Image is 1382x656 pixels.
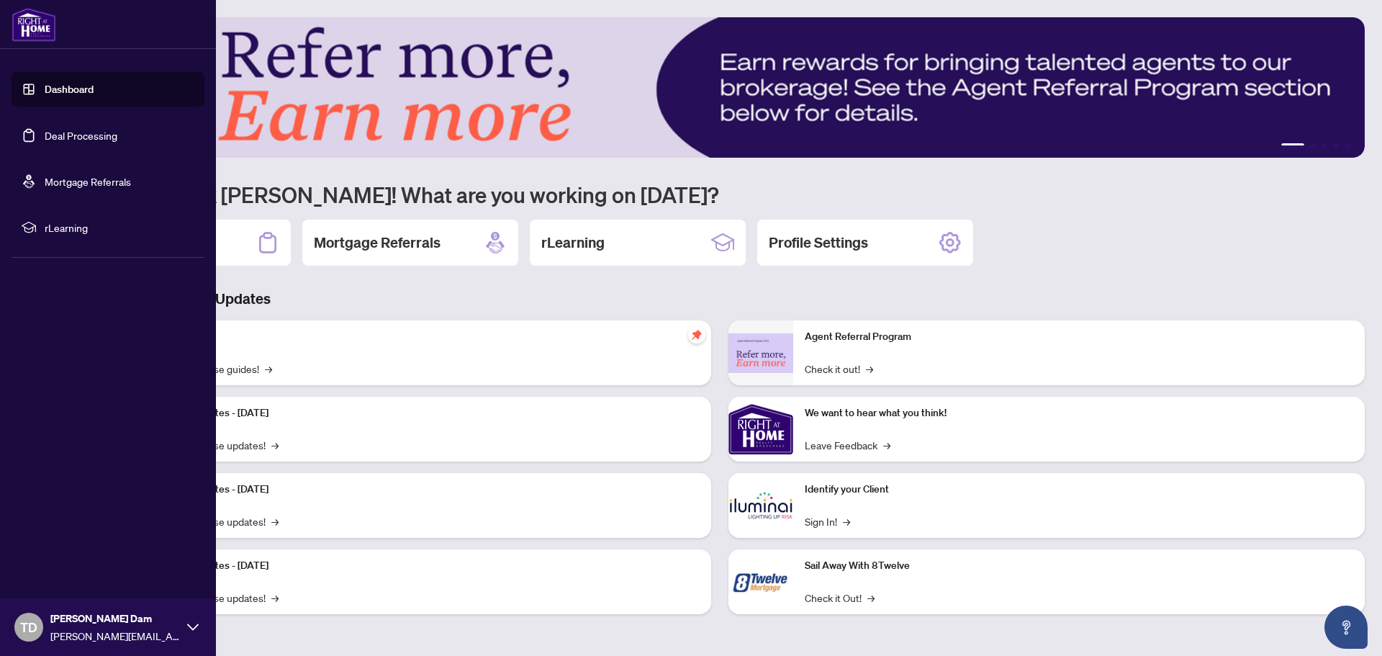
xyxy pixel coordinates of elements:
a: Check it Out!→ [805,590,875,606]
button: 4 [1333,143,1339,149]
p: Platform Updates - [DATE] [151,482,700,498]
button: Open asap [1324,606,1368,649]
img: Slide 0 [75,17,1365,158]
img: logo [12,7,56,42]
a: Deal Processing [45,129,117,142]
p: We want to hear what you think! [805,405,1353,421]
h1: Welcome back [PERSON_NAME]! What are you working on [DATE]? [75,181,1365,208]
img: Agent Referral Program [728,333,793,373]
span: pushpin [688,326,705,343]
span: → [843,513,850,529]
a: Check it out!→ [805,361,873,377]
button: 1 [1281,143,1304,149]
img: Identify your Client [728,473,793,538]
h3: Brokerage & Industry Updates [75,289,1365,309]
span: → [866,361,873,377]
span: → [883,437,890,453]
button: 3 [1322,143,1327,149]
span: → [867,590,875,606]
span: → [271,437,279,453]
button: 5 [1345,143,1350,149]
h2: Mortgage Referrals [314,233,441,253]
img: We want to hear what you think! [728,397,793,462]
a: Leave Feedback→ [805,437,890,453]
span: → [265,361,272,377]
p: Self-Help [151,329,700,345]
p: Identify your Client [805,482,1353,498]
span: → [271,513,279,529]
span: TD [20,617,37,637]
h2: rLearning [541,233,605,253]
a: Dashboard [45,83,94,96]
p: Sail Away With 8Twelve [805,558,1353,574]
p: Platform Updates - [DATE] [151,405,700,421]
p: Platform Updates - [DATE] [151,558,700,574]
p: Agent Referral Program [805,329,1353,345]
a: Mortgage Referrals [45,175,131,188]
img: Sail Away With 8Twelve [728,549,793,614]
span: → [271,590,279,606]
span: [PERSON_NAME] Dam [50,611,180,626]
span: rLearning [45,220,194,235]
a: Sign In!→ [805,513,850,529]
span: [PERSON_NAME][EMAIL_ADDRESS][DOMAIN_NAME] [50,628,180,644]
h2: Profile Settings [769,233,868,253]
button: 2 [1310,143,1316,149]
